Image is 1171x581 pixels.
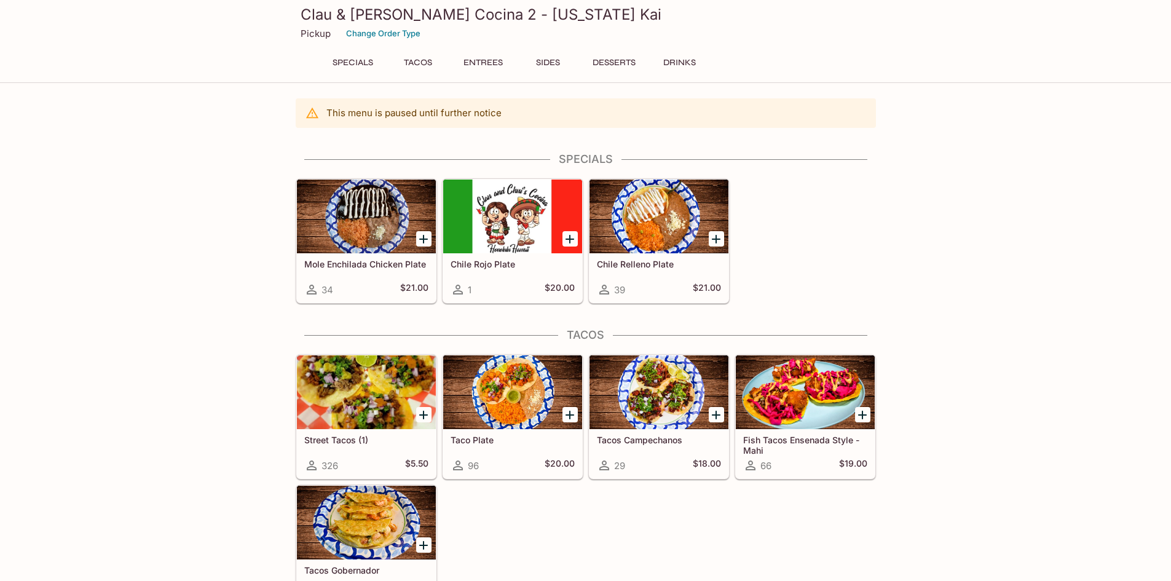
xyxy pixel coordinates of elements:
[545,282,575,297] h5: $20.00
[468,284,471,296] span: 1
[304,565,428,575] h5: Tacos Gobernador
[589,179,729,303] a: Chile Relleno Plate39$21.00
[743,435,867,455] h5: Fish Tacos Ensenada Style - Mahi
[451,259,575,269] h5: Chile Rojo Plate
[301,28,331,39] p: Pickup
[325,54,380,71] button: Specials
[521,54,576,71] button: Sides
[693,282,721,297] h5: $21.00
[301,5,871,24] h3: Clau & [PERSON_NAME] Cocina 2 - [US_STATE] Kai
[443,355,582,429] div: Taco Plate
[326,107,502,119] p: This menu is paused until further notice
[545,458,575,473] h5: $20.00
[597,259,721,269] h5: Chile Relleno Plate
[297,355,436,429] div: Street Tacos (1)
[296,152,876,166] h4: Specials
[296,179,436,303] a: Mole Enchilada Chicken Plate34$21.00
[451,435,575,445] h5: Taco Plate
[443,355,583,479] a: Taco Plate96$20.00
[586,54,642,71] button: Desserts
[321,460,338,472] span: 326
[304,259,428,269] h5: Mole Enchilada Chicken Plate
[400,282,428,297] h5: $21.00
[416,231,432,247] button: Add Mole Enchilada Chicken Plate
[597,435,721,445] h5: Tacos Campechanos
[709,407,724,422] button: Add Tacos Campechanos
[652,54,708,71] button: Drinks
[321,284,333,296] span: 34
[416,407,432,422] button: Add Street Tacos (1)
[296,355,436,479] a: Street Tacos (1)326$5.50
[614,284,625,296] span: 39
[839,458,867,473] h5: $19.00
[443,179,583,303] a: Chile Rojo Plate1$20.00
[468,460,479,472] span: 96
[693,458,721,473] h5: $18.00
[709,231,724,247] button: Add Chile Relleno Plate
[589,180,728,253] div: Chile Relleno Plate
[416,537,432,553] button: Add Tacos Gobernador
[760,460,771,472] span: 66
[390,54,446,71] button: Tacos
[304,435,428,445] h5: Street Tacos (1)
[443,180,582,253] div: Chile Rojo Plate
[341,24,426,43] button: Change Order Type
[735,355,875,479] a: Fish Tacos Ensenada Style - Mahi66$19.00
[736,355,875,429] div: Fish Tacos Ensenada Style - Mahi
[297,486,436,559] div: Tacos Gobernador
[589,355,729,479] a: Tacos Campechanos29$18.00
[562,231,578,247] button: Add Chile Rojo Plate
[455,54,511,71] button: Entrees
[855,407,870,422] button: Add Fish Tacos Ensenada Style - Mahi
[589,355,728,429] div: Tacos Campechanos
[405,458,428,473] h5: $5.50
[297,180,436,253] div: Mole Enchilada Chicken Plate
[562,407,578,422] button: Add Taco Plate
[296,328,876,342] h4: Tacos
[614,460,625,472] span: 29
